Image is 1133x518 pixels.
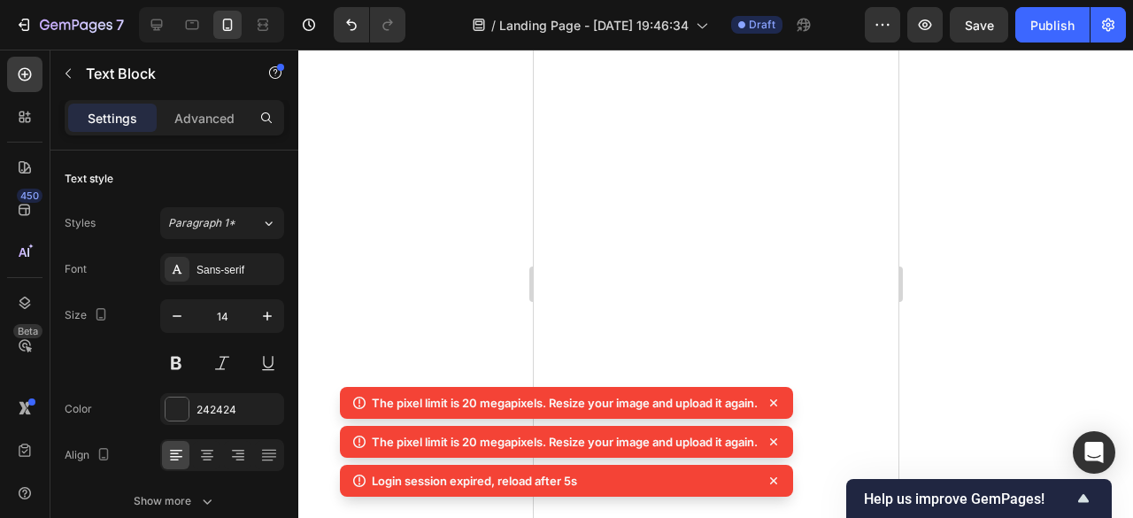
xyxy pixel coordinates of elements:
span: Draft [749,17,775,33]
p: Advanced [174,109,235,128]
p: Login session expired, reload after 5s [372,472,577,490]
div: Size [65,304,112,328]
span: Landing Page - [DATE] 19:46:34 [499,16,689,35]
p: Text Block [86,63,236,84]
div: Styles [65,215,96,231]
button: Paragraph 1* [160,207,284,239]
div: Align [65,444,114,468]
div: Show more [134,492,216,510]
button: Show more [65,485,284,517]
p: 7 [116,14,124,35]
p: The pixel limit is 20 megapixels. Resize your image and upload it again. [372,394,758,412]
span: Save [965,18,994,33]
div: Beta [13,324,42,338]
div: Undo/Redo [334,7,405,43]
button: 7 [7,7,132,43]
div: 450 [17,189,42,203]
span: Help us improve GemPages! [864,491,1073,507]
p: The pixel limit is 20 megapixels. Resize your image and upload it again. [372,433,758,451]
button: Publish [1015,7,1090,43]
iframe: Design area [534,50,898,518]
button: Show survey - Help us improve GemPages! [864,488,1094,509]
button: Save [950,7,1008,43]
span: / [491,16,496,35]
div: Font [65,261,87,277]
div: 242424 [197,402,280,418]
div: Text style [65,171,113,187]
p: Settings [88,109,137,128]
div: Open Intercom Messenger [1073,431,1115,474]
span: Paragraph 1* [168,215,235,231]
div: Color [65,401,92,417]
div: Publish [1030,16,1075,35]
div: Sans-serif [197,262,280,278]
